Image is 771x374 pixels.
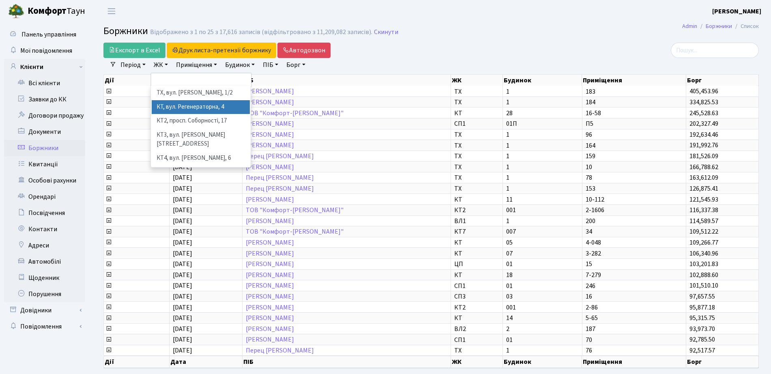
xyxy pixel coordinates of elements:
th: Приміщення [582,356,686,368]
span: 007 [506,228,578,235]
span: 10 [586,164,683,170]
a: ТОВ "Комфорт-[PERSON_NAME]" [246,109,344,118]
span: 10-112 [586,196,683,203]
span: [DATE] [173,282,192,290]
a: [PERSON_NAME] [246,314,294,322]
span: 92,517.57 [689,346,715,355]
a: [PERSON_NAME] [246,282,294,290]
span: [DATE] [173,184,192,193]
th: Дії [104,356,170,368]
a: Експорт в Excel [103,43,165,58]
span: [DATE] [173,303,192,312]
span: 05 [506,239,578,246]
span: 1 [506,347,578,354]
b: [PERSON_NAME] [712,7,761,16]
span: 4-048 [586,239,683,246]
a: Повідомлення [4,318,85,335]
li: КТ, вул. Регенераторна, 4 [152,100,250,114]
span: ТХ [454,153,499,159]
span: 01 [506,261,578,267]
a: Будинок [222,58,258,72]
th: Будинок [503,356,582,368]
a: [PERSON_NAME] [712,6,761,16]
a: Період [117,58,149,72]
span: ТХ [454,99,499,105]
span: 001 [506,304,578,311]
a: [PERSON_NAME] [246,119,294,128]
span: 101,510.10 [689,282,718,290]
a: [PERSON_NAME] [246,141,294,150]
button: Друк листа-претензії боржнику [167,43,276,58]
span: 95,315.75 [689,314,715,322]
button: Переключити навігацію [101,4,122,18]
a: Скинути [374,28,398,36]
span: 2-86 [586,304,683,311]
span: [DATE] [173,173,192,182]
span: [DATE] [173,195,192,204]
a: Admin [682,22,697,30]
span: ТХ [454,347,499,354]
a: Документи [4,124,85,140]
a: Контакти [4,221,85,237]
span: 16 [586,293,683,300]
span: 202,327.49 [689,119,718,128]
span: 3-282 [586,250,683,257]
a: Перец [PERSON_NAME] [246,152,314,161]
span: 183 [586,88,683,95]
span: [DATE] [173,335,192,344]
li: КТ4, вул. [PERSON_NAME], 6 [152,151,250,166]
span: [DATE] [173,260,192,269]
span: 96 [586,131,683,138]
li: Список [732,22,759,31]
li: КТ2, просп. Соборності, 17 [152,114,250,128]
span: 405,453.96 [689,87,718,96]
a: ТОВ "Комфорт-[PERSON_NAME]" [246,227,344,236]
span: ТХ [454,142,499,149]
a: [PERSON_NAME] [246,249,294,258]
span: 1 [506,164,578,170]
span: 121,545.93 [689,195,718,204]
span: [DATE] [173,238,192,247]
span: 1 [506,218,578,224]
th: Борг [686,75,759,86]
a: [PERSON_NAME] [246,292,294,301]
span: 001 [506,207,578,213]
span: 1 [506,131,578,138]
a: [PERSON_NAME] [246,335,294,344]
span: [DATE] [173,346,192,355]
a: ТОВ "Комфорт-[PERSON_NAME]" [246,206,344,215]
span: [DATE] [173,325,192,333]
img: logo.png [8,3,24,19]
span: 03 [506,293,578,300]
span: 109,266.77 [689,238,718,247]
a: Квитанції [4,156,85,172]
a: Перец [PERSON_NAME] [246,173,314,182]
span: Таун [28,4,85,18]
span: КТ [454,196,499,203]
span: 70 [586,337,683,343]
span: [DATE] [173,314,192,322]
span: 11 [506,196,578,203]
span: 78 [586,174,683,181]
a: Автомобілі [4,254,85,270]
a: Договори продажу [4,107,85,124]
th: ЖК [451,356,503,368]
span: 106,340.96 [689,249,718,258]
span: 1 [506,153,578,159]
span: 28 [506,110,578,116]
span: КТ [454,239,499,246]
a: Заявки до КК [4,91,85,107]
a: [PERSON_NAME] [246,217,294,226]
span: Боржники [103,24,148,38]
b: Комфорт [28,4,67,17]
span: 245,528.63 [689,109,718,118]
span: 5-65 [586,315,683,321]
span: СП3 [454,293,499,300]
span: П5 [586,120,683,127]
span: 166,788.62 [689,163,718,172]
span: 15 [586,261,683,267]
span: ТХ [454,88,499,95]
span: 34 [586,228,683,235]
a: [PERSON_NAME] [246,303,294,312]
span: 191,992.76 [689,141,718,150]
